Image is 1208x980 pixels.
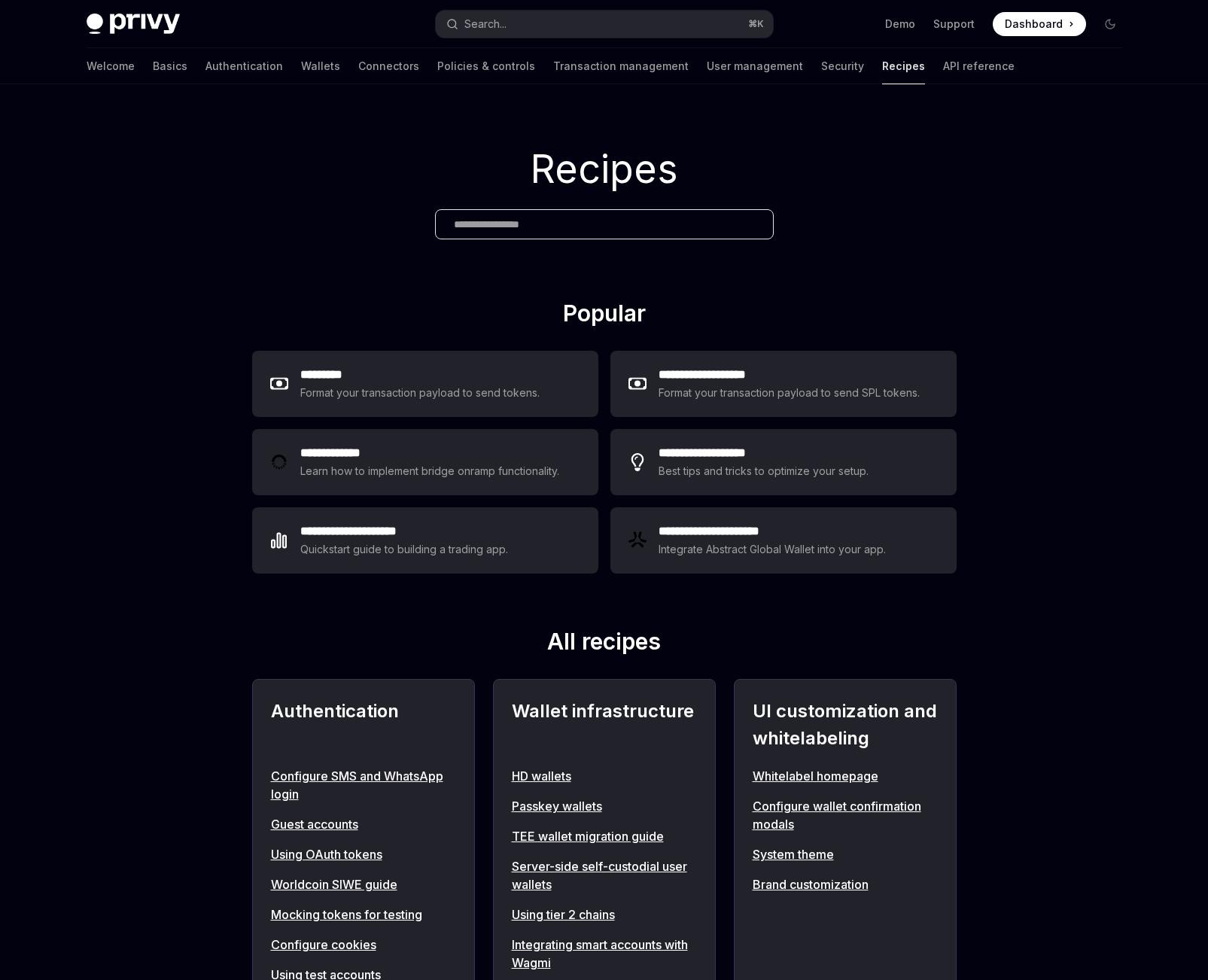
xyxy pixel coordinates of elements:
a: Wallets [301,48,340,84]
h2: UI customization and whitelabeling [753,698,938,752]
a: Dashboard [993,12,1086,36]
button: Toggle dark mode [1098,12,1122,36]
a: Transaction management [553,48,689,84]
h2: Popular [252,300,957,333]
a: Worldcoin SIWE guide [271,875,456,893]
a: Welcome [87,48,135,84]
a: Configure SMS and WhatsApp login [271,767,456,803]
a: Demo [885,17,915,32]
a: System theme [753,845,938,863]
a: HD wallets [512,767,697,785]
span: Dashboard [1005,17,1063,32]
a: Guest accounts [271,815,456,833]
a: Whitelabel homepage [753,767,938,785]
h2: Wallet infrastructure [512,698,697,752]
div: Search... [464,15,507,33]
a: Security [821,48,864,84]
h2: All recipes [252,628,957,661]
a: Integrating smart accounts with Wagmi [512,936,697,972]
span: ⌘ K [748,18,764,30]
a: Server-side self-custodial user wallets [512,857,697,893]
a: API reference [943,48,1015,84]
div: Format your transaction payload to send tokens. [300,384,540,402]
a: Using tier 2 chains [512,905,697,924]
h2: Authentication [271,698,456,752]
a: Brand customization [753,875,938,893]
a: Configure cookies [271,936,456,954]
a: Using OAuth tokens [271,845,456,863]
a: Configure wallet confirmation modals [753,797,938,833]
a: Passkey wallets [512,797,697,815]
a: User management [707,48,803,84]
button: Search...⌘K [436,11,773,38]
a: **** **** ***Learn how to implement bridge onramp functionality. [252,429,598,495]
div: Best tips and tricks to optimize your setup. [659,462,869,480]
div: Learn how to implement bridge onramp functionality. [300,462,559,480]
a: Connectors [358,48,419,84]
a: **** ****Format your transaction payload to send tokens. [252,351,598,417]
div: Integrate Abstract Global Wallet into your app. [659,540,886,558]
a: Authentication [205,48,283,84]
a: Policies & controls [437,48,535,84]
a: Support [933,17,975,32]
a: Basics [153,48,187,84]
div: Format your transaction payload to send SPL tokens. [659,384,920,402]
a: TEE wallet migration guide [512,827,697,845]
img: dark logo [87,14,180,35]
a: Mocking tokens for testing [271,905,456,924]
div: Quickstart guide to building a trading app. [300,540,508,558]
a: Recipes [882,48,925,84]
